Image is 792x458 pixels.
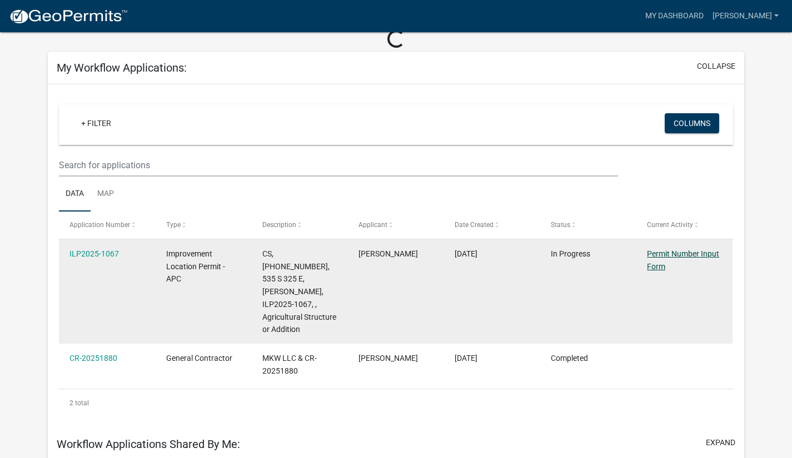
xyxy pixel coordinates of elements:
datatable-header-cell: Date Created [444,212,540,238]
a: + Filter [72,113,120,133]
a: Map [91,177,121,212]
span: In Progress [551,249,590,258]
span: General Contractor [166,354,232,363]
span: CS, 003-062-013, 535 S 325 E, Wolkins, ILP2025-1067, , Agricultural Structure or Addition [262,249,336,334]
h5: Workflow Applications Shared By Me: [57,437,240,451]
span: Matt D Wolkins [358,354,418,363]
button: collapse [697,61,735,72]
a: ILP2025-1067 [69,249,119,258]
span: Matt D Wolkins [358,249,418,258]
datatable-header-cell: Status [540,212,636,238]
div: 2 total [59,389,733,417]
button: expand [706,437,735,449]
span: Improvement Location Permit - APC [166,249,225,284]
span: Application Number [69,221,130,229]
a: [PERSON_NAME] [708,6,783,27]
span: 08/25/2025 [455,249,477,258]
span: 08/20/2025 [455,354,477,363]
span: Current Activity [647,221,693,229]
a: CR-20251880 [69,354,117,363]
span: Date Created [455,221,494,229]
a: Data [59,177,91,212]
button: Columns [665,113,719,133]
span: Type [166,221,181,229]
div: collapse [48,84,744,427]
span: Description [262,221,296,229]
span: Status [551,221,570,229]
input: Search for applications [59,154,617,177]
datatable-header-cell: Application Number [59,212,155,238]
datatable-header-cell: Description [252,212,348,238]
a: Permit Number Input Form [647,249,719,271]
datatable-header-cell: Type [155,212,251,238]
h5: My Workflow Applications: [57,61,187,74]
span: Applicant [358,221,387,229]
span: Completed [551,354,588,363]
datatable-header-cell: Applicant [348,212,444,238]
datatable-header-cell: Current Activity [636,212,733,238]
a: My Dashboard [641,6,708,27]
span: MKW LLC & CR-20251880 [262,354,317,375]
